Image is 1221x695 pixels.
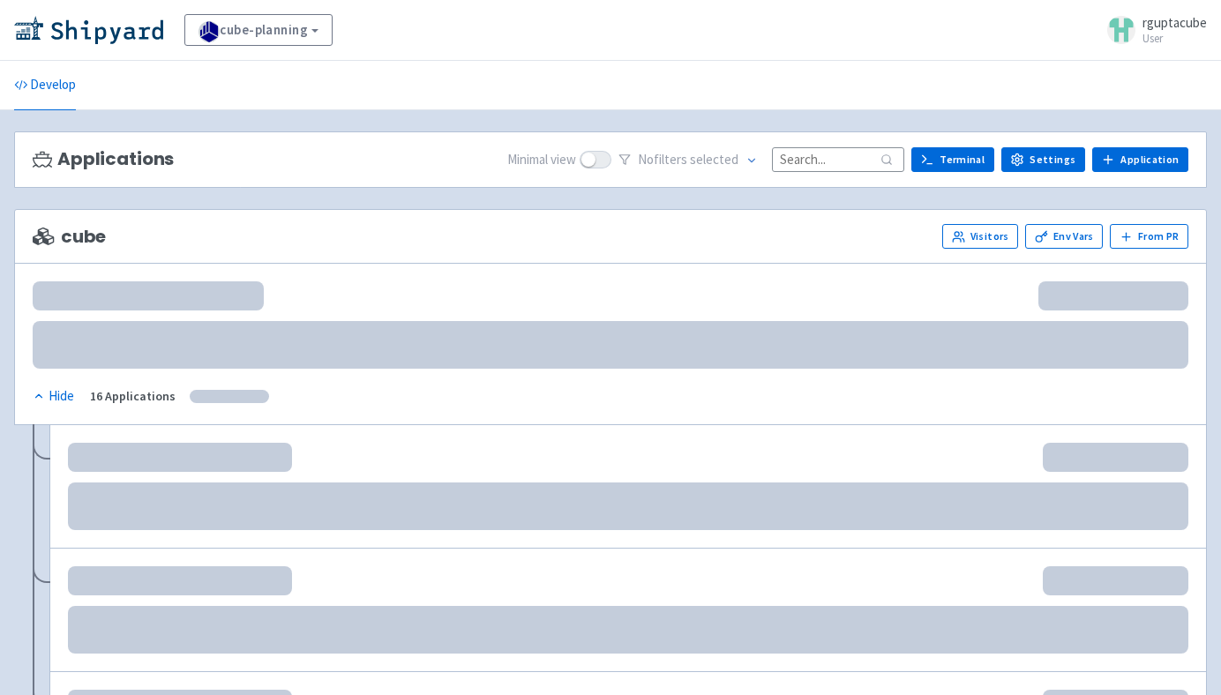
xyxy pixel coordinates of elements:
span: rguptacube [1142,14,1207,31]
div: 16 Applications [90,386,176,407]
button: Hide [33,386,76,407]
h3: Applications [33,149,174,169]
span: selected [690,151,738,168]
a: rguptacube User [1097,16,1207,44]
img: Shipyard logo [14,16,163,44]
button: From PR [1110,224,1188,249]
a: cube-planning [184,14,333,46]
small: User [1142,33,1207,44]
input: Search... [772,147,904,171]
a: Develop [14,61,76,110]
a: Terminal [911,147,994,172]
span: No filter s [638,150,738,170]
a: Env Vars [1025,224,1103,249]
span: Minimal view [507,150,576,170]
a: Visitors [942,224,1018,249]
span: cube [33,227,106,247]
a: Application [1092,147,1188,172]
div: Hide [33,386,74,407]
a: Settings [1001,147,1085,172]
